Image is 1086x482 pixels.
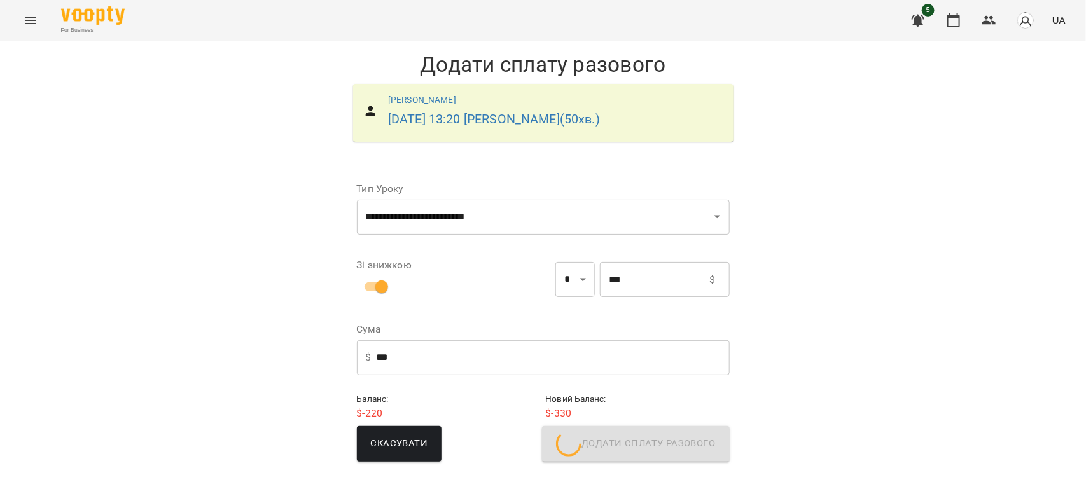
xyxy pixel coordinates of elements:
[388,112,600,127] a: [DATE] 13:20 [PERSON_NAME](50хв.)
[347,52,740,78] h1: Додати сплату разового
[922,4,935,17] span: 5
[357,406,541,421] p: $ -220
[61,6,125,25] img: Voopty Logo
[371,436,428,452] span: Скасувати
[709,272,715,287] p: $
[366,350,372,365] p: $
[388,95,456,105] a: [PERSON_NAME]
[546,392,730,406] h6: Новий Баланс :
[1017,11,1034,29] img: avatar_s.png
[357,260,412,270] label: Зі знижкою
[546,406,730,421] p: $ -330
[357,184,730,194] label: Тип Уроку
[61,26,125,34] span: For Business
[1052,13,1066,27] span: UA
[1047,8,1071,32] button: UA
[357,392,541,406] h6: Баланс :
[15,5,46,36] button: Menu
[357,324,730,334] label: Сума
[357,426,442,462] button: Скасувати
